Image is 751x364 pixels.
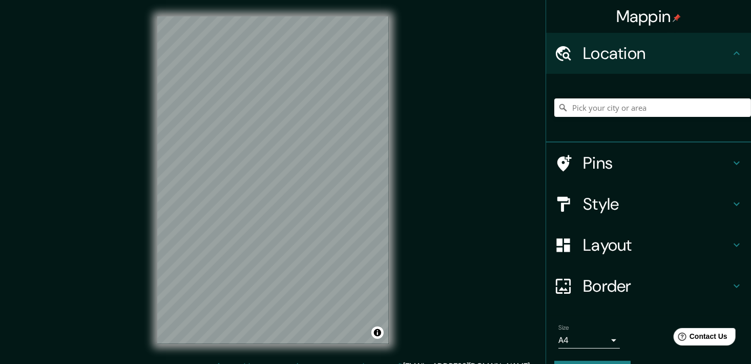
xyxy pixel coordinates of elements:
input: Pick your city or area [554,98,751,117]
label: Size [558,323,569,332]
h4: Location [583,43,731,64]
div: Border [546,266,751,307]
h4: Style [583,194,731,214]
div: A4 [558,332,620,349]
h4: Mappin [616,6,681,27]
iframe: Help widget launcher [660,324,740,353]
div: Layout [546,225,751,266]
h4: Border [583,276,731,296]
img: pin-icon.png [673,14,681,22]
div: Location [546,33,751,74]
button: Toggle attribution [371,327,384,339]
h4: Layout [583,235,731,255]
canvas: Map [157,16,389,344]
h4: Pins [583,153,731,173]
div: Pins [546,143,751,184]
div: Style [546,184,751,225]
